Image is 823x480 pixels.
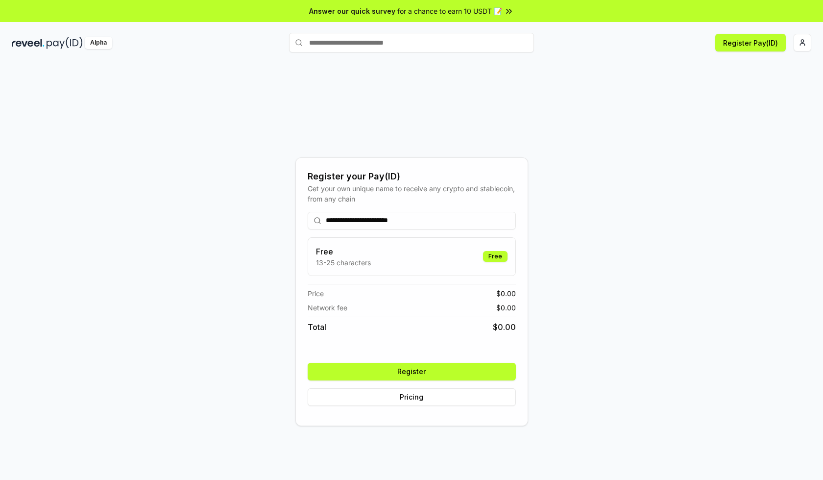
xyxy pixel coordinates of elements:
div: Free [483,251,508,262]
button: Pricing [308,388,516,406]
button: Register Pay(ID) [715,34,786,51]
span: Price [308,288,324,299]
span: Total [308,321,326,333]
span: $ 0.00 [493,321,516,333]
img: pay_id [47,37,83,49]
div: Alpha [85,37,112,49]
span: Answer our quick survey [309,6,395,16]
span: Network fee [308,303,347,313]
span: for a chance to earn 10 USDT 📝 [397,6,502,16]
span: $ 0.00 [496,303,516,313]
div: Register your Pay(ID) [308,170,516,183]
span: $ 0.00 [496,288,516,299]
p: 13-25 characters [316,257,371,268]
h3: Free [316,246,371,257]
div: Get your own unique name to receive any crypto and stablecoin, from any chain [308,183,516,204]
button: Register [308,363,516,380]
img: reveel_dark [12,37,45,49]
